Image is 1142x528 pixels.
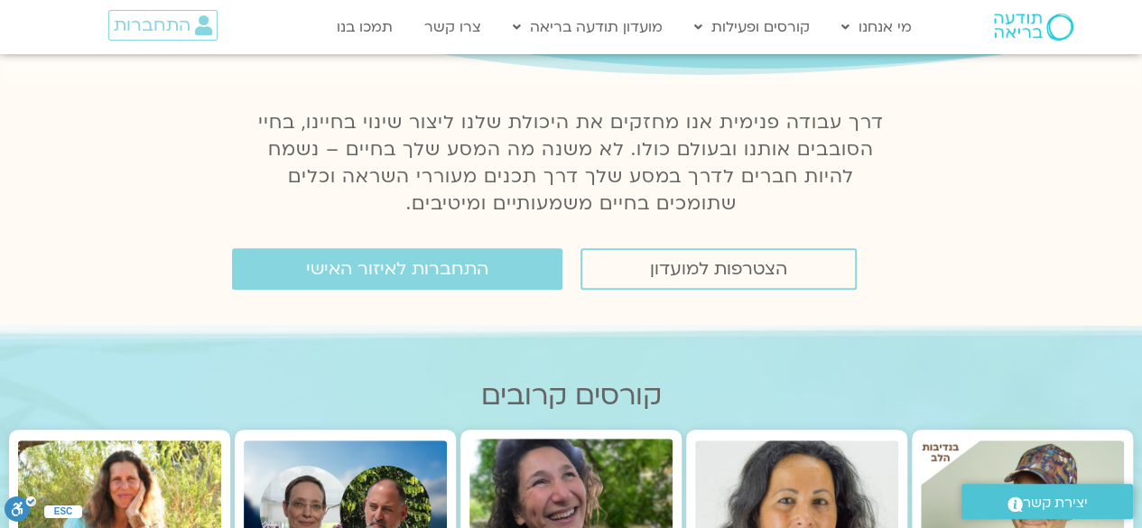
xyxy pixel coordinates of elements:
h2: קורסים קרובים [9,380,1133,412]
a: צרו קשר [415,10,490,44]
span: יצירת קשר [1023,491,1088,515]
span: התחברות [114,15,190,35]
a: יצירת קשר [961,484,1133,519]
a: התחברות לאיזור האישי [232,248,562,290]
a: התחברות [108,10,218,41]
a: קורסים ופעילות [685,10,819,44]
a: מועדון תודעה בריאה [504,10,672,44]
a: מי אנחנו [832,10,921,44]
span: הצטרפות למועדון [650,259,787,279]
a: הצטרפות למועדון [580,248,857,290]
a: תמכו בנו [328,10,402,44]
p: דרך עבודה פנימית אנו מחזקים את היכולת שלנו ליצור שינוי בחיינו, בחיי הסובבים אותנו ובעולם כולו. לא... [248,109,895,218]
span: התחברות לאיזור האישי [306,259,488,279]
img: תודעה בריאה [994,14,1073,41]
